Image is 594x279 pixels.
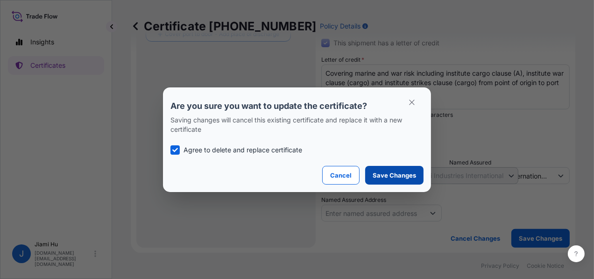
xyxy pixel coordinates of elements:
[170,100,424,112] p: Are you sure you want to update the certificate?
[330,171,352,180] p: Cancel
[170,115,424,134] p: Saving changes will cancel this existing certificate and replace it with a new certificate
[373,171,416,180] p: Save Changes
[322,166,360,185] button: Cancel
[184,145,302,155] p: Agree to delete and replace certificate
[365,166,424,185] button: Save Changes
